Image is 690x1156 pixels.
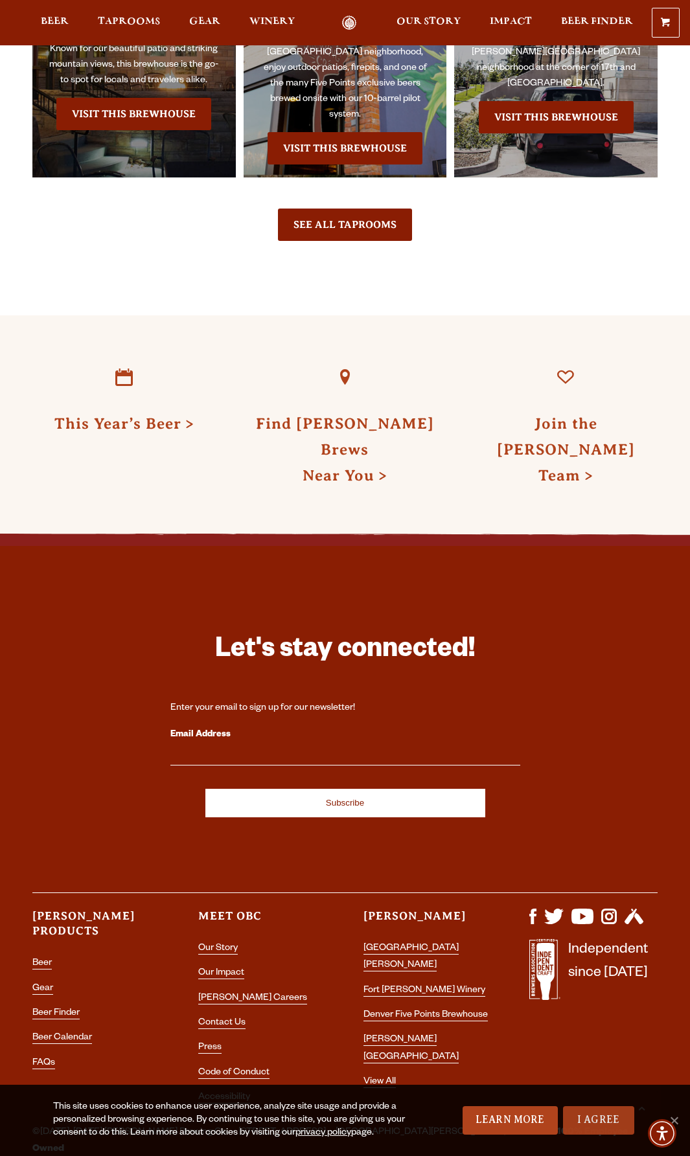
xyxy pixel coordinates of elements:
a: This Year’s Beer [95,348,154,407]
div: This site uses cookies to enhance user experience, analyze site usage and provide a personalized ... [53,1101,428,1140]
input: Subscribe [205,789,485,817]
p: Independent since [DATE] [568,939,648,1007]
a: Beer Calendar [32,1033,92,1044]
a: Visit the Fort Collin's Brewery & Taproom [56,98,211,130]
a: Gear [181,16,229,30]
a: Contact Us [198,1018,246,1029]
a: Impact [481,16,540,30]
a: Odell Home [325,16,373,30]
a: Taprooms [89,16,168,30]
div: Enter your email to sign up for our newsletter! [170,702,520,715]
a: Our Story [198,944,238,955]
h3: Meet OBC [198,909,327,935]
a: This Year’s Beer [54,415,194,432]
a: Join the Odell Team [536,348,595,407]
a: Our Impact [198,968,244,979]
a: privacy policy [295,1128,351,1139]
a: Press [198,1043,222,1054]
a: Visit us on Facebook [529,918,536,928]
h3: Let's stay connected! [170,633,520,671]
a: Fort [PERSON_NAME] Winery [363,986,485,997]
span: Gear [189,16,220,27]
h3: [PERSON_NAME] Products [32,909,161,950]
span: Beer Finder [561,16,633,27]
a: Beer [32,16,77,30]
p: Come visit our 10-barrel pilot brewhouse, taproom and pizza kitchen in the [PERSON_NAME][GEOGRAPH... [467,14,645,92]
a: View All [363,1077,396,1088]
a: [PERSON_NAME] [GEOGRAPHIC_DATA] [363,1035,459,1063]
label: Email Address [170,727,520,743]
a: Join the [PERSON_NAME] Team [497,415,635,484]
a: Winery [241,16,303,30]
a: FAQs [32,1058,55,1069]
a: Visit us on YouTube [571,918,593,928]
a: Beer Finder [32,1008,80,1019]
a: Code of Conduct [198,1068,270,1079]
span: Taprooms [98,16,160,27]
h3: [PERSON_NAME] [363,909,492,935]
a: I Agree [563,1106,634,1135]
a: Visit the Five Points Brewhouse [268,132,422,164]
a: Gear [32,984,53,995]
a: See All Taprooms [278,209,412,241]
div: Accessibility Menu [648,1119,676,1148]
a: [GEOGRAPHIC_DATA][PERSON_NAME] [363,944,459,971]
a: [PERSON_NAME] Careers [198,993,307,1004]
span: Winery [249,16,295,27]
a: Find Odell Brews Near You [315,348,374,407]
a: Learn More [463,1106,558,1135]
span: Impact [490,16,532,27]
a: Denver Five Points Brewhouse [363,1010,488,1021]
a: Visit us on Untappd [625,918,643,928]
a: Visit us on X (formerly Twitter) [544,918,564,928]
a: Visit the Sloan’s Lake Brewhouse [479,101,634,133]
span: Beer [41,16,69,27]
a: Our Story [388,16,469,30]
span: Our Story [397,16,461,27]
a: Find [PERSON_NAME] BrewsNear You [256,415,434,484]
a: Beer Finder [553,16,641,30]
a: Visit us on Instagram [601,918,617,928]
a: Beer [32,958,52,969]
p: Known for our beautiful patio and striking mountain views, this brewhouse is the go-to spot for l... [45,42,223,89]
